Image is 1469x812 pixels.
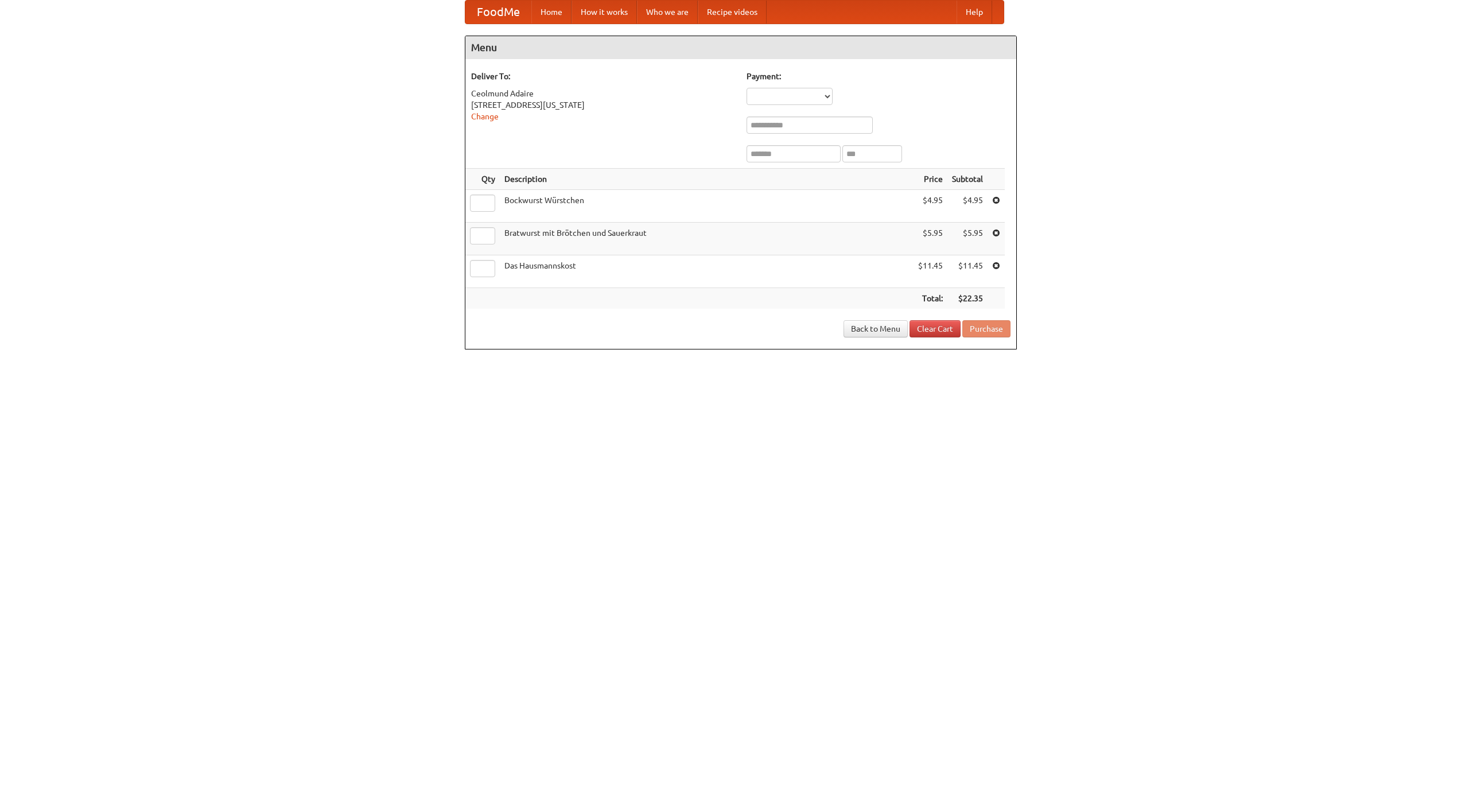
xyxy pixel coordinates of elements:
[465,1,531,24] a: FoodMe
[471,88,735,99] div: Ceolmund Adaire
[947,223,988,255] td: $5.95
[962,320,1011,337] button: Purchase
[914,169,947,190] th: Price
[910,320,961,337] a: Clear Cart
[914,190,947,223] td: $4.95
[747,71,1011,82] h5: Payment:
[572,1,637,24] a: How it works
[465,169,500,190] th: Qty
[637,1,698,24] a: Who we are
[531,1,572,24] a: Home
[500,190,914,223] td: Bockwurst Würstchen
[914,223,947,255] td: $5.95
[500,169,914,190] th: Description
[465,36,1016,59] h4: Menu
[947,288,988,309] th: $22.35
[500,255,914,288] td: Das Hausmannskost
[957,1,992,24] a: Help
[947,190,988,223] td: $4.95
[698,1,767,24] a: Recipe videos
[471,112,499,121] a: Change
[471,99,735,111] div: [STREET_ADDRESS][US_STATE]
[500,223,914,255] td: Bratwurst mit Brötchen und Sauerkraut
[947,255,988,288] td: $11.45
[844,320,908,337] a: Back to Menu
[947,169,988,190] th: Subtotal
[914,255,947,288] td: $11.45
[471,71,735,82] h5: Deliver To:
[914,288,947,309] th: Total:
